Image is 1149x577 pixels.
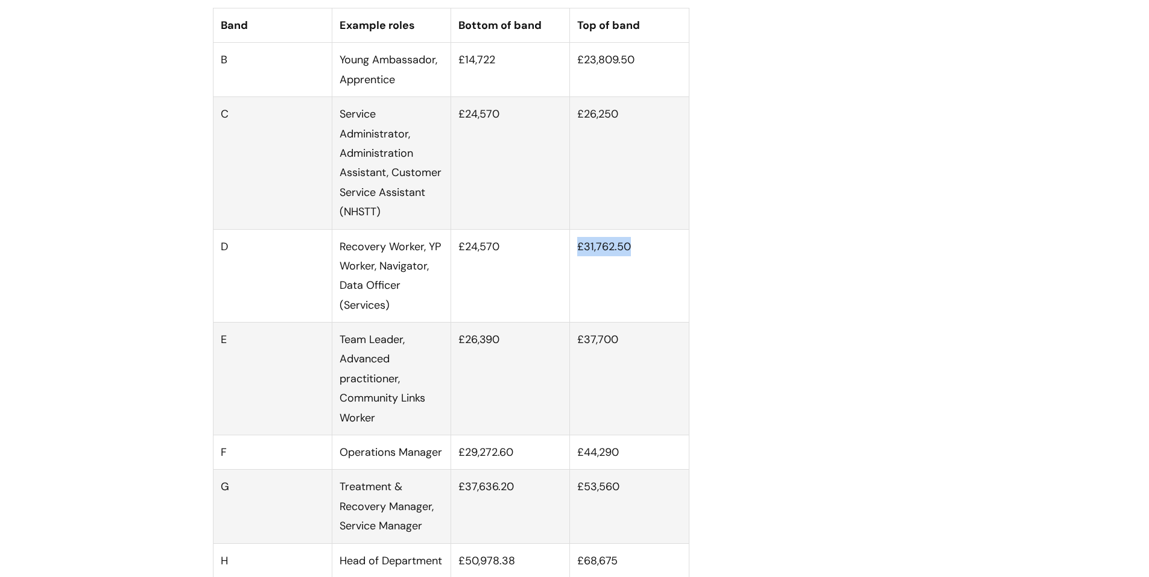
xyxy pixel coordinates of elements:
[332,470,451,543] td: Treatment & Recovery Manager, Service Manager
[332,8,451,42] th: Example roles
[213,470,332,543] td: G
[213,435,332,470] td: F
[213,97,332,229] td: C
[451,8,570,42] th: Bottom of band
[451,323,570,435] td: £26,390
[451,435,570,470] td: £29,272.60
[213,43,332,97] td: B
[332,43,451,97] td: Young Ambassador, Apprentice
[213,229,332,323] td: D
[213,8,332,42] th: Band
[451,97,570,229] td: £24,570
[570,8,689,42] th: Top of band
[332,229,451,323] td: Recovery Worker, YP Worker, Navigator, Data Officer (Services)
[570,470,689,543] td: £53,560
[332,323,451,435] td: Team Leader, Advanced practitioner, Community Links Worker
[570,43,689,97] td: £23,809.50
[451,229,570,323] td: £24,570
[332,97,451,229] td: Service Administrator, Administration Assistant, Customer Service Assistant (NHSTT)
[570,229,689,323] td: £31,762.50
[213,323,332,435] td: E
[332,435,451,470] td: Operations Manager
[570,435,689,470] td: £44,290
[570,323,689,435] td: £37,700
[570,97,689,229] td: £26,250
[451,43,570,97] td: £14,722
[451,470,570,543] td: £37,636.20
